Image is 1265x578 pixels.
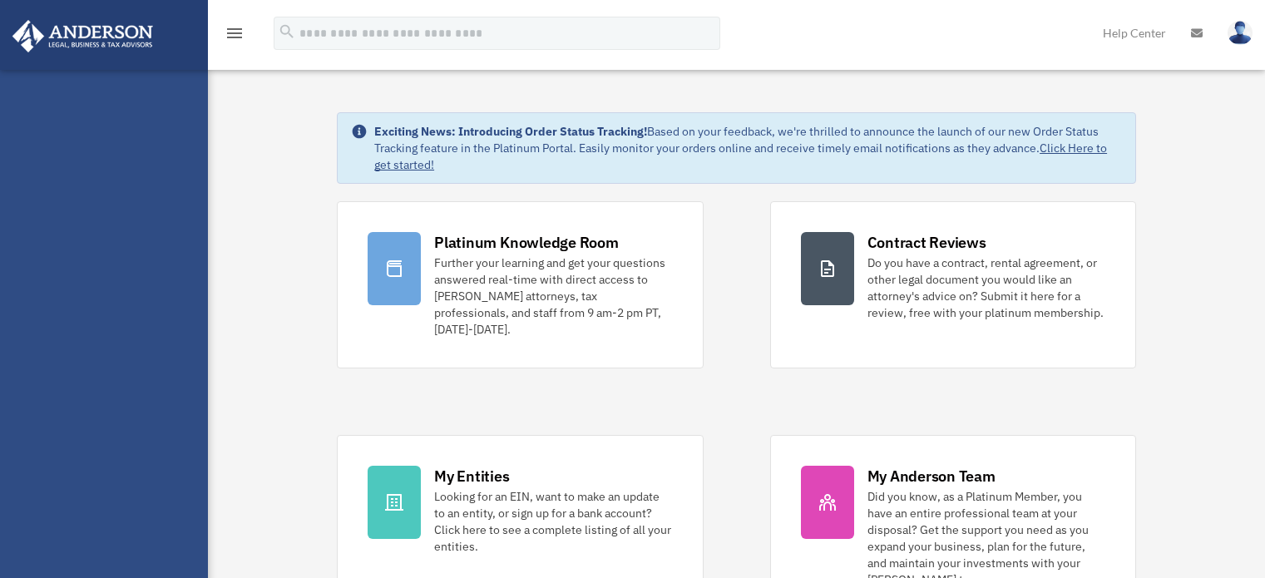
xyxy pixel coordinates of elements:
div: My Anderson Team [867,466,996,487]
div: Based on your feedback, we're thrilled to announce the launch of our new Order Status Tracking fe... [374,123,1122,173]
div: Contract Reviews [867,232,986,253]
a: Platinum Knowledge Room Further your learning and get your questions answered real-time with dire... [337,201,703,368]
a: Click Here to get started! [374,141,1107,172]
div: My Entities [434,466,509,487]
div: Further your learning and get your questions answered real-time with direct access to [PERSON_NAM... [434,254,672,338]
i: menu [225,23,245,43]
i: search [278,22,296,41]
a: menu [225,29,245,43]
div: Looking for an EIN, want to make an update to an entity, or sign up for a bank account? Click her... [434,488,672,555]
div: Do you have a contract, rental agreement, or other legal document you would like an attorney's ad... [867,254,1105,321]
img: User Pic [1228,21,1253,45]
img: Anderson Advisors Platinum Portal [7,20,158,52]
div: Platinum Knowledge Room [434,232,619,253]
strong: Exciting News: Introducing Order Status Tracking! [374,124,647,139]
a: Contract Reviews Do you have a contract, rental agreement, or other legal document you would like... [770,201,1136,368]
